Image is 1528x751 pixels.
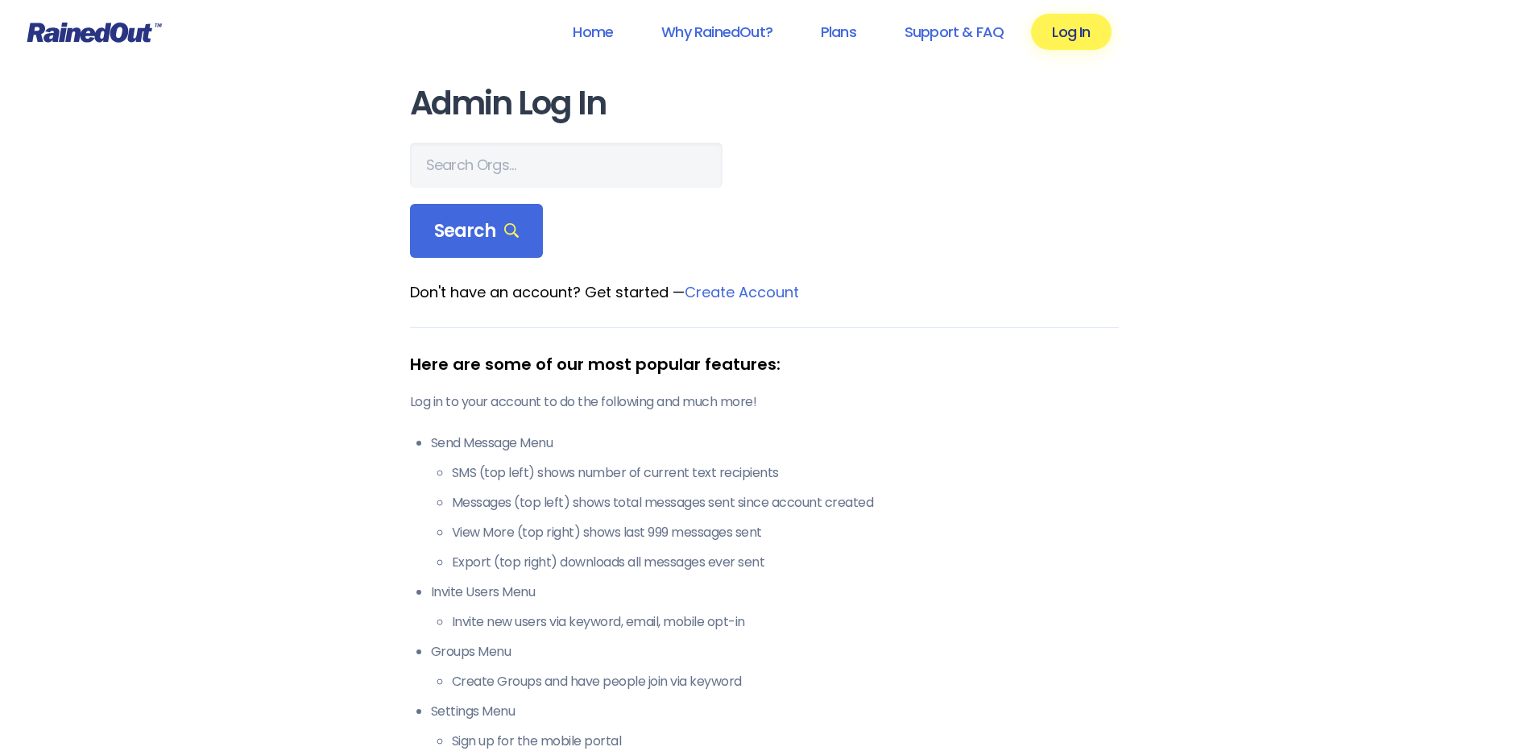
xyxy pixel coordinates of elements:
li: SMS (top left) shows number of current text recipients [452,463,1119,483]
h1: Admin Log In [410,85,1119,122]
input: Search Orgs… [410,143,723,188]
li: Invite new users via keyword, email, mobile opt-in [452,612,1119,632]
li: Send Message Menu [431,434,1119,572]
div: Here are some of our most popular features: [410,352,1119,376]
div: Search [410,204,544,259]
a: Plans [800,14,877,50]
a: Why RainedOut? [640,14,793,50]
li: Messages (top left) shows total messages sent since account created [452,493,1119,512]
li: View More (top right) shows last 999 messages sent [452,523,1119,542]
a: Log In [1031,14,1111,50]
span: Search [434,220,520,243]
li: Create Groups and have people join via keyword [452,672,1119,691]
a: Create Account [685,282,799,302]
p: Log in to your account to do the following and much more! [410,392,1119,412]
li: Groups Menu [431,642,1119,691]
li: Export (top right) downloads all messages ever sent [452,553,1119,572]
a: Home [552,14,634,50]
li: Invite Users Menu [431,583,1119,632]
li: Sign up for the mobile portal [452,732,1119,751]
a: Support & FAQ [884,14,1025,50]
